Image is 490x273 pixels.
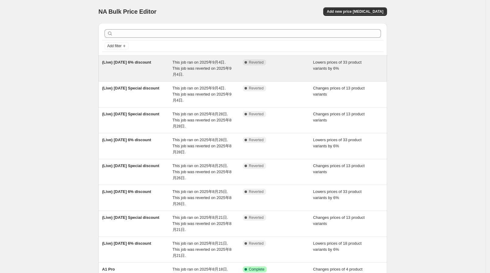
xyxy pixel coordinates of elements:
button: Add filter [105,42,129,50]
span: (Live) [DATE] Special discount [102,86,159,90]
span: (Live) [DATE] 6% discount [102,241,151,246]
span: This job ran on 2025年8月18日. [173,267,228,271]
span: This job ran on 2025年8月21日. This job was reverted on 2025年8月21日. [173,215,231,232]
span: This job ran on 2025年9月4日. This job was reverted on 2025年9月4日. [173,86,231,103]
span: Changes prices of 13 product variants [313,163,365,174]
span: Lowers prices of 33 product variants by 6% [313,60,362,71]
span: A1 Pro [102,267,115,271]
span: Reverted [249,138,264,142]
span: This job ran on 2025年8月28日. This job was reverted on 2025年8月28日. [173,138,231,154]
span: Lowers prices of 33 product variants by 6% [313,189,362,200]
span: Reverted [249,60,264,65]
span: Reverted [249,189,264,194]
span: (Live) [DATE] 6% discount [102,60,151,65]
span: Reverted [249,163,264,168]
span: Add new price [MEDICAL_DATA] [327,9,383,14]
span: (Live) [DATE] 6% discount [102,189,151,194]
span: (Live) [DATE] Special discount [102,163,159,168]
span: Reverted [249,86,264,91]
span: This job ran on 2025年8月25日. This job was reverted on 2025年8月26日. [173,163,231,180]
span: Changes prices of 13 product variants [313,215,365,226]
span: This job ran on 2025年9月4日. This job was reverted on 2025年9月4日. [173,60,231,77]
span: Reverted [249,215,264,220]
span: (Live) [DATE] Special discount [102,215,159,220]
span: (Live) [DATE] Special discount [102,112,159,116]
span: Add filter [107,44,122,48]
span: Changes prices of 13 product variants [313,86,365,96]
span: Changes prices of 13 product variants [313,112,365,122]
span: (Live) [DATE] 6% discount [102,138,151,142]
span: Lowers prices of 18 product variants by 6% [313,241,362,252]
span: This job ran on 2025年8月25日. This job was reverted on 2025年8月26日. [173,189,231,206]
span: Reverted [249,112,264,117]
span: NA Bulk Price Editor [98,8,156,15]
span: Complete [249,267,264,272]
button: Add new price [MEDICAL_DATA] [323,7,387,16]
span: This job ran on 2025年8月28日. This job was reverted on 2025年8月28日. [173,112,231,128]
span: This job ran on 2025年8月21日. This job was reverted on 2025年8月21日. [173,241,231,258]
span: Lowers prices of 33 product variants by 6% [313,138,362,148]
span: Reverted [249,241,264,246]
